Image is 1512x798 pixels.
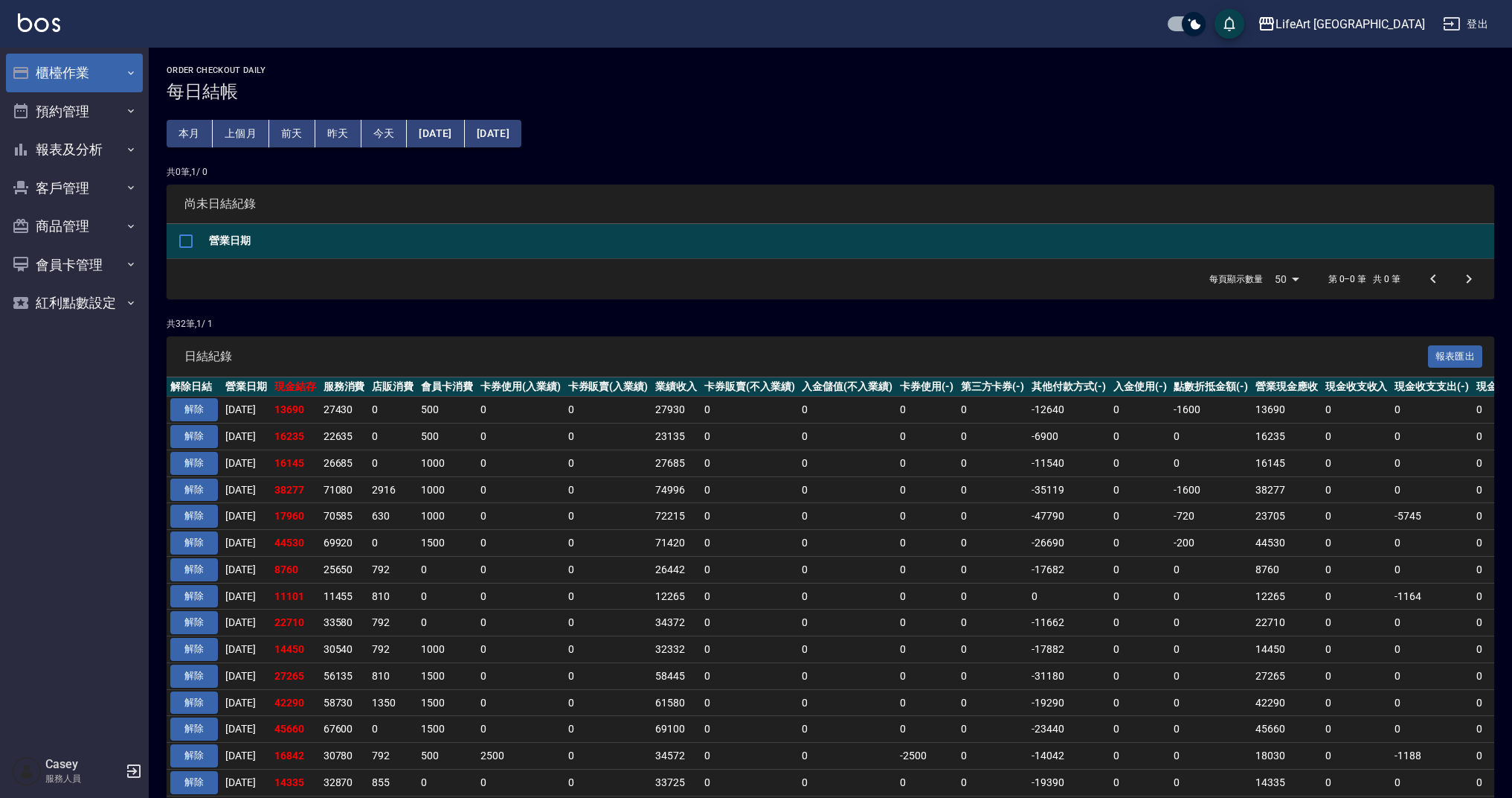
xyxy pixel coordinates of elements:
[1209,272,1263,286] p: 每頁顯示數量
[1110,397,1171,424] td: 0
[1322,689,1392,716] td: 0
[701,530,799,557] td: 0
[1269,259,1304,299] div: 50
[320,716,369,743] td: 67600
[1170,450,1252,476] td: 0
[798,377,896,397] th: 入金儲值(不入業績)
[417,663,477,689] td: 1500
[320,636,369,663] td: 30540
[1110,636,1171,663] td: 0
[1322,397,1392,424] td: 0
[1252,424,1322,450] td: 16235
[652,636,701,663] td: 32332
[701,397,799,424] td: 0
[320,450,369,476] td: 26685
[701,610,799,636] td: 0
[1028,450,1110,476] td: -11540
[477,583,564,610] td: 0
[896,424,957,450] td: 0
[1322,530,1392,557] td: 0
[652,377,701,397] th: 業績收入
[564,530,652,557] td: 0
[320,424,369,450] td: 22635
[701,663,799,689] td: 0
[417,476,477,503] td: 1000
[896,610,957,636] td: 0
[896,689,957,716] td: 0
[222,636,271,663] td: [DATE]
[957,476,1029,503] td: 0
[1252,476,1322,503] td: 38277
[320,663,369,689] td: 56135
[368,503,417,530] td: 630
[1110,377,1171,397] th: 入金使用(-)
[477,530,564,557] td: 0
[1252,377,1322,397] th: 營業現金應收
[1028,583,1110,610] td: 0
[652,530,701,557] td: 71420
[320,476,369,503] td: 71080
[222,689,271,716] td: [DATE]
[222,476,271,503] td: [DATE]
[1322,556,1392,583] td: 0
[896,556,957,583] td: 0
[652,450,701,476] td: 27685
[1391,503,1473,530] td: -5745
[170,505,218,528] button: 解除
[564,450,652,476] td: 0
[1028,503,1110,530] td: -47790
[1170,663,1252,689] td: 0
[271,424,320,450] td: 16235
[798,556,896,583] td: 0
[1028,610,1110,636] td: -11662
[12,756,42,786] img: Person
[184,349,1428,364] span: 日結紀錄
[6,284,143,322] button: 紅利點數設定
[170,718,218,741] button: 解除
[222,610,271,636] td: [DATE]
[1322,424,1392,450] td: 0
[564,503,652,530] td: 0
[417,377,477,397] th: 會員卡消費
[1391,610,1473,636] td: 0
[6,92,143,131] button: 預約管理
[361,120,408,147] button: 今天
[1110,556,1171,583] td: 0
[477,397,564,424] td: 0
[167,81,1494,102] h3: 每日結帳
[798,503,896,530] td: 0
[1428,348,1483,363] a: 報表匯出
[222,663,271,689] td: [DATE]
[798,476,896,503] td: 0
[896,450,957,476] td: 0
[957,689,1029,716] td: 0
[269,120,315,147] button: 前天
[701,476,799,503] td: 0
[1437,10,1494,38] button: 登出
[1252,530,1322,557] td: 44530
[45,772,121,785] p: 服務人員
[1252,583,1322,610] td: 12265
[320,610,369,636] td: 33580
[368,636,417,663] td: 792
[222,530,271,557] td: [DATE]
[1322,663,1392,689] td: 0
[477,610,564,636] td: 0
[896,636,957,663] td: 0
[222,424,271,450] td: [DATE]
[1170,377,1252,397] th: 點數折抵金額(-)
[701,503,799,530] td: 0
[167,317,1494,331] p: 共 32 筆, 1 / 1
[368,530,417,557] td: 0
[271,610,320,636] td: 22710
[271,663,320,689] td: 27265
[957,450,1029,476] td: 0
[271,530,320,557] td: 44530
[477,476,564,503] td: 0
[896,503,957,530] td: 0
[320,503,369,530] td: 70585
[222,556,271,583] td: [DATE]
[652,556,701,583] td: 26442
[1391,636,1473,663] td: 0
[1028,556,1110,583] td: -17682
